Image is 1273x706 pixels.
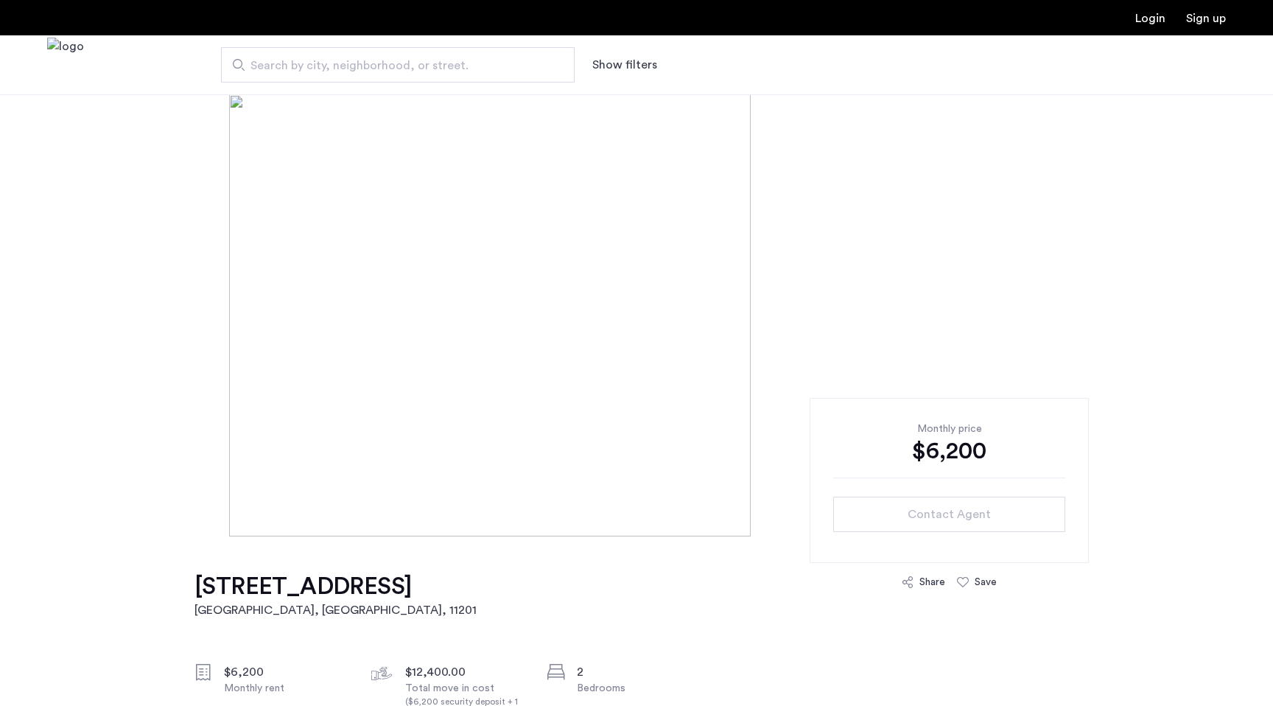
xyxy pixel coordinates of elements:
[592,56,657,74] button: Show or hide filters
[577,663,701,681] div: 2
[833,436,1065,466] div: $6,200
[194,572,477,601] h1: [STREET_ADDRESS]
[405,663,529,681] div: $12,400.00
[919,575,945,590] div: Share
[194,601,477,619] h2: [GEOGRAPHIC_DATA], [GEOGRAPHIC_DATA] , 11201
[47,38,84,93] a: Cazamio Logo
[47,38,84,93] img: logo
[1135,13,1165,24] a: Login
[833,497,1065,532] button: button
[229,94,1044,537] img: [object%20Object]
[577,681,701,696] div: Bedrooms
[908,506,991,523] span: Contact Agent
[194,572,477,619] a: [STREET_ADDRESS][GEOGRAPHIC_DATA], [GEOGRAPHIC_DATA], 11201
[975,575,997,590] div: Save
[833,422,1065,436] div: Monthly price
[224,663,348,681] div: $6,200
[250,57,533,74] span: Search by city, neighborhood, or street.
[224,681,348,696] div: Monthly rent
[1186,13,1226,24] a: Registration
[221,47,575,83] input: Apartment Search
